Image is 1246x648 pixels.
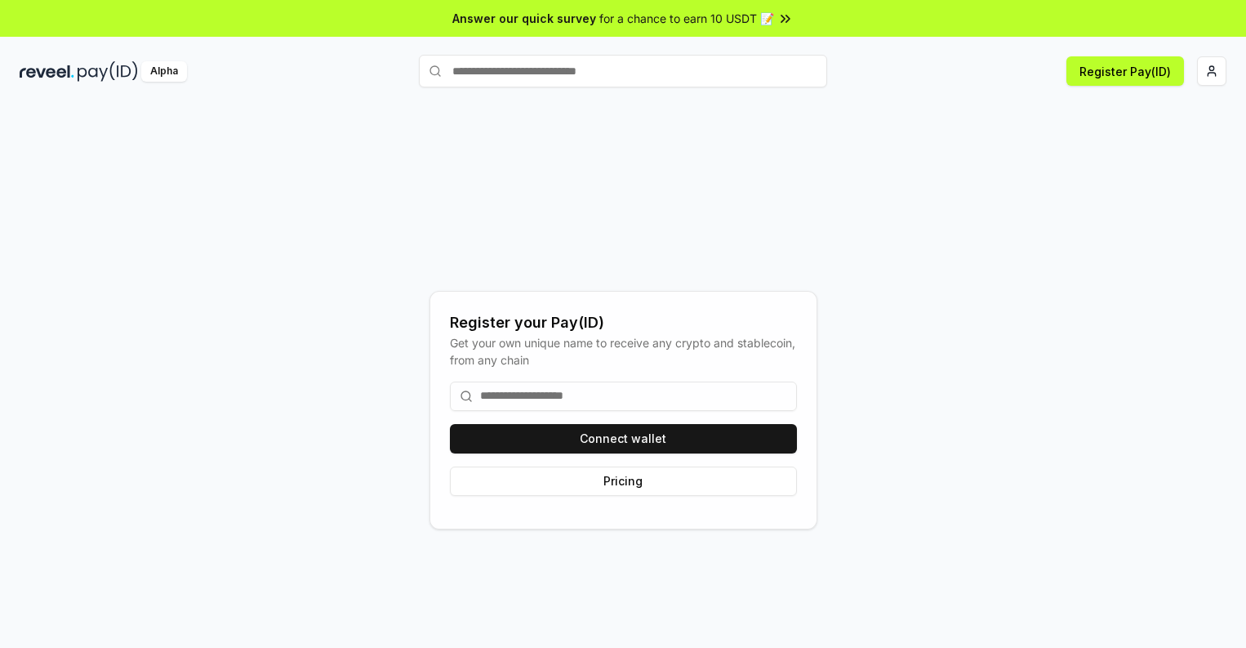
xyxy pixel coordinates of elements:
img: pay_id [78,61,138,82]
div: Alpha [141,61,187,82]
div: Register your Pay(ID) [450,311,797,334]
button: Connect wallet [450,424,797,454]
span: Answer our quick survey [452,10,596,27]
span: for a chance to earn 10 USDT 📝 [599,10,774,27]
div: Get your own unique name to receive any crypto and stablecoin, from any chain [450,334,797,369]
img: reveel_dark [20,61,74,82]
button: Pricing [450,467,797,496]
button: Register Pay(ID) [1066,56,1184,86]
